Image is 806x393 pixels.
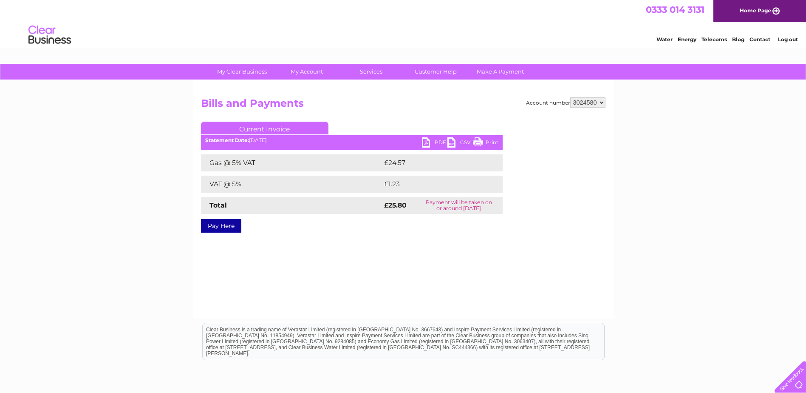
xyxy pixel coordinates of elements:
a: Telecoms [701,36,727,43]
a: My Clear Business [207,64,277,80]
a: Customer Help [401,64,471,80]
td: VAT @ 5% [201,176,382,193]
td: Gas @ 5% VAT [201,154,382,171]
img: logo.png [28,22,71,48]
strong: £25.80 [384,201,407,209]
a: Services [336,64,406,80]
div: [DATE] [201,137,503,143]
a: Print [473,137,498,150]
a: Energy [678,36,696,43]
strong: Total [209,201,227,209]
a: Log out [778,36,798,43]
a: Contact [749,36,770,43]
div: Clear Business is a trading name of Verastar Limited (registered in [GEOGRAPHIC_DATA] No. 3667643... [203,5,604,41]
b: Statement Date: [205,137,249,143]
div: Account number [526,97,605,108]
a: CSV [447,137,473,150]
a: PDF [422,137,447,150]
a: Blog [732,36,744,43]
a: Make A Payment [465,64,535,80]
a: Current Invoice [201,122,328,134]
td: Payment will be taken on or around [DATE] [415,197,503,214]
a: My Account [271,64,342,80]
td: £1.23 [382,176,481,193]
td: £24.57 [382,154,485,171]
a: 0333 014 3131 [646,4,704,15]
a: Pay Here [201,219,241,233]
h2: Bills and Payments [201,97,605,114]
a: Water [656,36,673,43]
